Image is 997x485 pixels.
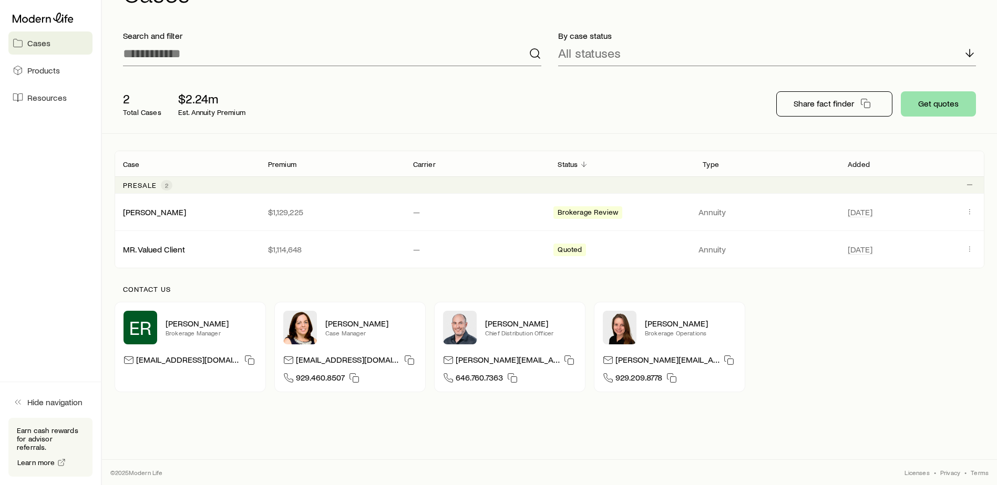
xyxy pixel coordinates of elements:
a: MR. Valued Client [123,244,185,254]
p: Brokerage Manager [166,329,257,337]
p: Chief Distribution Officer [485,329,577,337]
span: Brokerage Review [558,208,618,219]
span: [DATE] [848,207,872,217]
span: Hide navigation [27,397,83,407]
p: — [413,244,541,255]
p: [PERSON_NAME] [485,318,577,329]
p: $1,114,648 [268,244,396,255]
p: [PERSON_NAME] [645,318,736,329]
p: [PERSON_NAME] [166,318,257,329]
div: MR. Valued Client [123,244,185,255]
p: Annuity [698,207,835,217]
span: Learn more [17,459,55,466]
a: Products [8,59,92,82]
p: Total Cases [123,108,161,117]
a: Licenses [905,468,929,477]
a: Privacy [940,468,960,477]
p: — [413,207,541,217]
p: Search and filter [123,30,541,41]
span: 2 [165,181,168,189]
span: Resources [27,92,67,103]
p: Status [558,160,578,168]
p: Case [123,160,140,168]
span: Quoted [558,245,582,256]
span: ER [129,317,151,338]
p: Contact us [123,285,976,293]
p: $1,129,225 [268,207,396,217]
img: Heather McKee [283,311,317,344]
p: © 2025 Modern Life [110,468,163,477]
span: 929.209.8778 [615,372,662,386]
span: [DATE] [848,244,872,255]
a: [PERSON_NAME] [123,207,186,217]
p: Brokerage Operations [645,329,736,337]
span: • [964,468,967,477]
span: Products [27,65,60,76]
span: • [934,468,936,477]
img: Dan Pierson [443,311,477,344]
p: Case Manager [325,329,417,337]
button: Share fact finder [776,91,892,117]
button: Get quotes [901,91,976,117]
div: Earn cash rewards for advisor referrals.Learn more [8,418,92,477]
p: [PERSON_NAME] [325,318,417,329]
span: 929.460.8507 [296,372,345,386]
div: Client cases [115,151,984,268]
p: [PERSON_NAME][EMAIL_ADDRESS][DOMAIN_NAME] [456,354,560,368]
p: $2.24m [178,91,245,106]
p: By case status [558,30,977,41]
p: Est. Annuity Premium [178,108,245,117]
span: 646.760.7363 [456,372,503,386]
a: Terms [971,468,989,477]
p: Share fact finder [794,98,854,109]
p: Carrier [413,160,436,168]
p: [EMAIL_ADDRESS][DOMAIN_NAME] [136,354,240,368]
p: Added [848,160,870,168]
p: [EMAIL_ADDRESS][DOMAIN_NAME] [296,354,400,368]
p: Earn cash rewards for advisor referrals. [17,426,84,451]
a: Resources [8,86,92,109]
div: [PERSON_NAME] [123,207,186,218]
p: Premium [268,160,296,168]
p: Presale [123,181,157,189]
button: Hide navigation [8,391,92,414]
a: Cases [8,31,92,55]
img: Ellen Wall [603,311,636,344]
span: Cases [27,38,50,48]
p: All statuses [558,46,621,60]
p: Type [703,160,719,168]
p: 2 [123,91,161,106]
p: Annuity [698,244,835,255]
p: [PERSON_NAME][EMAIL_ADDRESS][DOMAIN_NAME] [615,354,720,368]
